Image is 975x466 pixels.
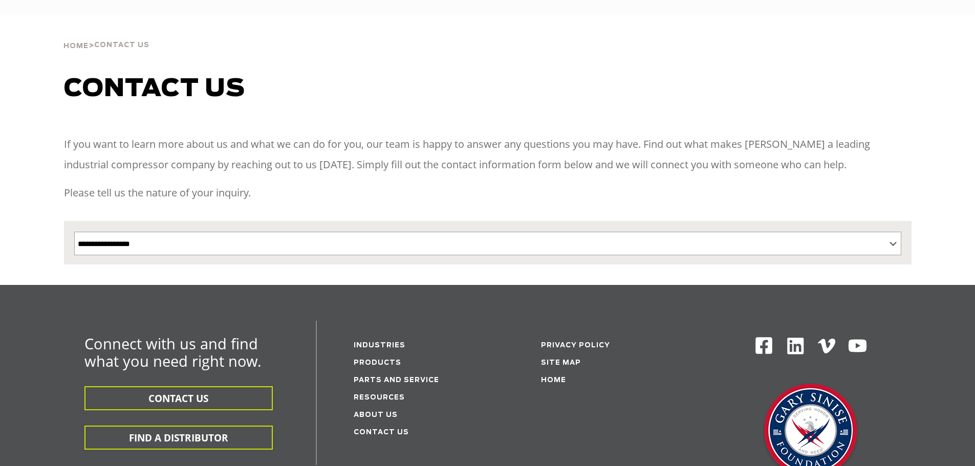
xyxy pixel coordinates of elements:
span: Contact Us [94,42,149,49]
a: Home [541,377,566,384]
span: Contact us [64,77,245,101]
img: Youtube [848,336,868,356]
a: Contact Us [354,429,409,436]
a: About Us [354,412,398,418]
p: Please tell us the nature of your inquiry. [64,183,912,203]
span: Home [63,43,89,50]
img: Linkedin [786,336,806,356]
p: If you want to learn more about us and what we can do for you, our team is happy to answer any qu... [64,134,912,175]
a: Products [354,360,401,366]
button: FIND A DISTRIBUTOR [84,426,273,450]
div: > [63,15,149,54]
img: Vimeo [818,339,835,353]
button: CONTACT US [84,386,273,410]
a: Resources [354,394,405,401]
span: Connect with us and find what you need right now. [84,334,262,371]
img: Facebook [754,336,773,355]
a: Privacy Policy [541,342,610,349]
a: Home [63,41,89,50]
a: Parts and service [354,377,439,384]
a: Industries [354,342,405,349]
a: Site Map [541,360,581,366]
